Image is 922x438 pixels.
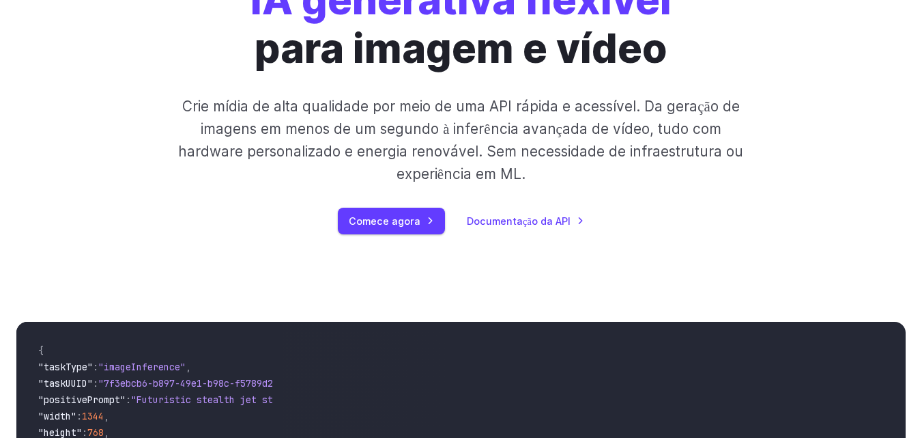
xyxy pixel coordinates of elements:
[467,213,584,229] a: Documentação da API
[76,410,82,422] span: :
[349,215,420,227] font: Comece agora
[467,215,571,227] font: Documentação da API
[38,377,93,389] span: "taskUUID"
[38,394,126,406] span: "positivePrompt"
[93,377,98,389] span: :
[98,377,306,389] span: "7f3ebcb6-b897-49e1-b98c-f5789d2d40d7"
[98,361,186,373] span: "imageInference"
[104,410,109,422] span: ,
[131,394,628,406] span: "Futuristic stealth jet streaking through a neon-lit cityscape with glowing purple exhaust"
[186,361,191,373] span: ,
[338,208,445,234] a: Comece agora
[255,24,667,72] font: para imagem e vídeo
[38,410,76,422] span: "width"
[82,410,104,422] span: 1344
[178,98,743,183] font: Crie mídia de alta qualidade por meio de uma API rápida e acessível. Da geração de imagens em men...
[126,394,131,406] span: :
[93,361,98,373] span: :
[38,344,44,357] span: {
[38,361,93,373] span: "taskType"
